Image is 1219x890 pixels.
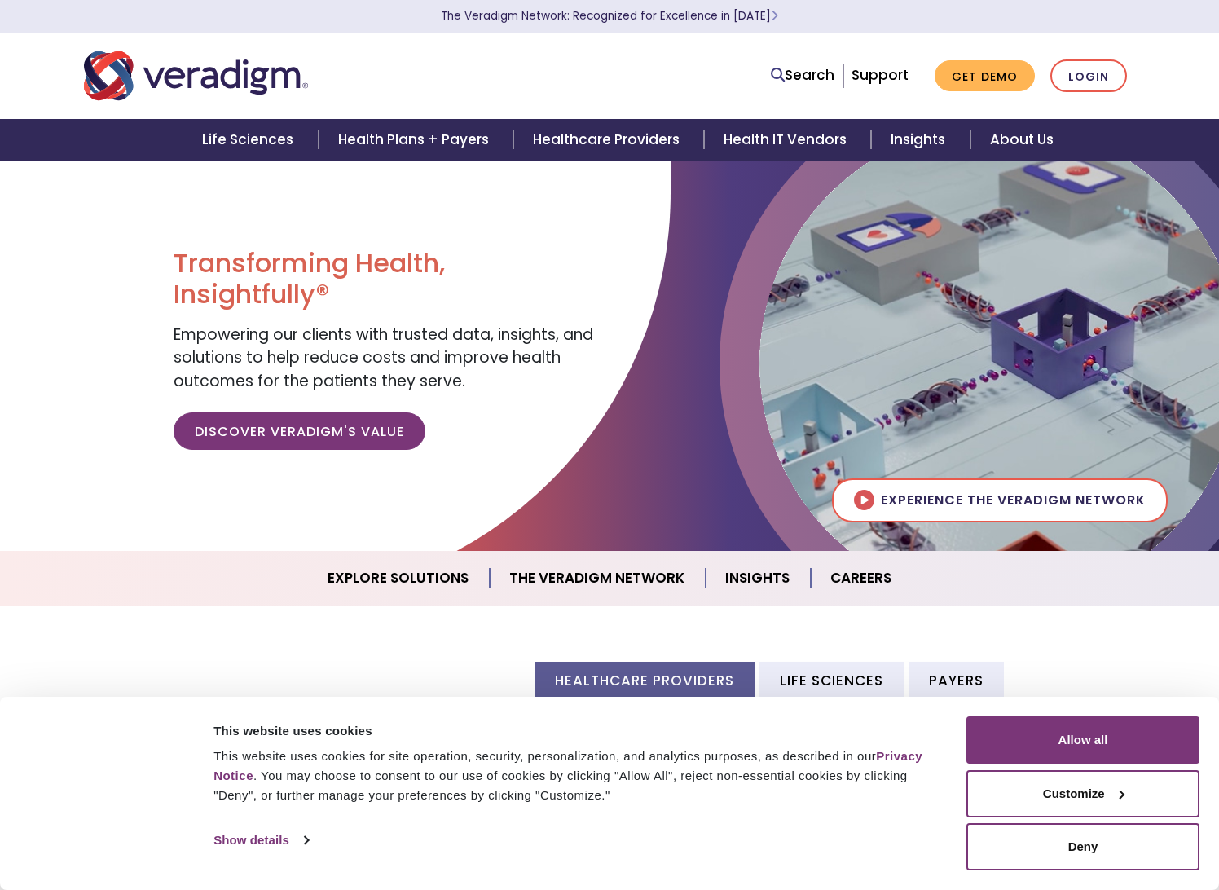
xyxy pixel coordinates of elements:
li: Healthcare Providers [535,662,755,698]
a: Support [852,65,909,85]
a: Insights [871,119,970,161]
a: About Us [970,119,1073,161]
a: The Veradigm Network [490,557,706,599]
div: This website uses cookies [213,721,948,741]
a: Get Demo [935,60,1035,92]
a: Health Plans + Payers [319,119,513,161]
button: Customize [966,770,1199,817]
a: Life Sciences [183,119,318,161]
img: Veradigm logo [84,49,308,103]
span: Learn More [771,8,778,24]
a: Discover Veradigm's Value [174,412,425,450]
button: Deny [966,823,1199,870]
a: The Veradigm Network: Recognized for Excellence in [DATE]Learn More [441,8,778,24]
span: Empowering our clients with trusted data, insights, and solutions to help reduce costs and improv... [174,324,593,392]
div: This website uses cookies for site operation, security, personalization, and analytics purposes, ... [213,747,948,805]
a: Insights [706,557,811,599]
a: Healthcare Providers [513,119,704,161]
a: Health IT Vendors [704,119,871,161]
a: Login [1050,59,1127,93]
a: Explore Solutions [308,557,490,599]
li: Life Sciences [759,662,904,698]
a: Careers [811,557,911,599]
h1: Transforming Health, Insightfully® [174,248,597,311]
a: Show details [213,828,308,853]
li: Payers [909,662,1004,698]
a: Search [771,64,834,86]
button: Allow all [966,716,1199,764]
